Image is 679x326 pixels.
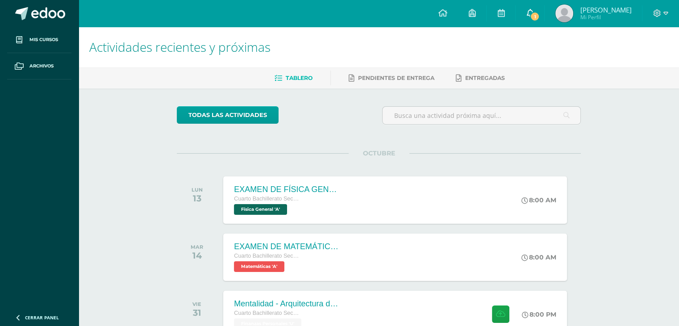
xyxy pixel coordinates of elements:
input: Busca una actividad próxima aquí... [383,107,580,124]
a: todas las Actividades [177,106,279,124]
span: Cerrar panel [25,314,59,321]
div: EXAMEN DE FÍSICA GENERAL - [DATE] – PARTICIPACIÓN IMPRESCINDIBLE [234,185,341,194]
span: Actividades recientes y próximas [89,38,271,55]
div: 31 [192,307,201,318]
span: Mis cursos [29,36,58,43]
a: Archivos [7,53,71,79]
a: Entregadas [456,71,505,85]
span: Física General 'A' [234,204,287,215]
div: LUN [192,187,203,193]
div: EXAMEN DE MATEMÁTICAS - [DATE] – PARTICIPACIÓN IMPRESCINDIBLE [234,242,341,251]
span: Cuarto Bachillerato Secundaria [234,253,301,259]
a: Pendientes de entrega [349,71,434,85]
div: Mentalidad - Arquitectura de Mi Destino [234,299,341,309]
div: MAR [191,244,203,250]
span: Pendientes de entrega [358,75,434,81]
span: [PERSON_NAME] [580,5,631,14]
span: Archivos [29,63,54,70]
span: Tablero [286,75,312,81]
img: 0ce591f6c5bb341b09083435ff076bde.png [555,4,573,22]
div: 14 [191,250,203,261]
div: 8:00 PM [522,310,556,318]
span: 1 [530,12,540,21]
span: Matemáticas 'A' [234,261,284,272]
div: 8:00 AM [521,196,556,204]
div: VIE [192,301,201,307]
span: Cuarto Bachillerato Secundaria [234,196,301,202]
div: 8:00 AM [521,253,556,261]
span: OCTUBRE [349,149,409,157]
div: 13 [192,193,203,204]
span: Entregadas [465,75,505,81]
span: Cuarto Bachillerato Secundaria [234,310,301,316]
span: Mi Perfil [580,13,631,21]
a: Mis cursos [7,27,71,53]
a: Tablero [275,71,312,85]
